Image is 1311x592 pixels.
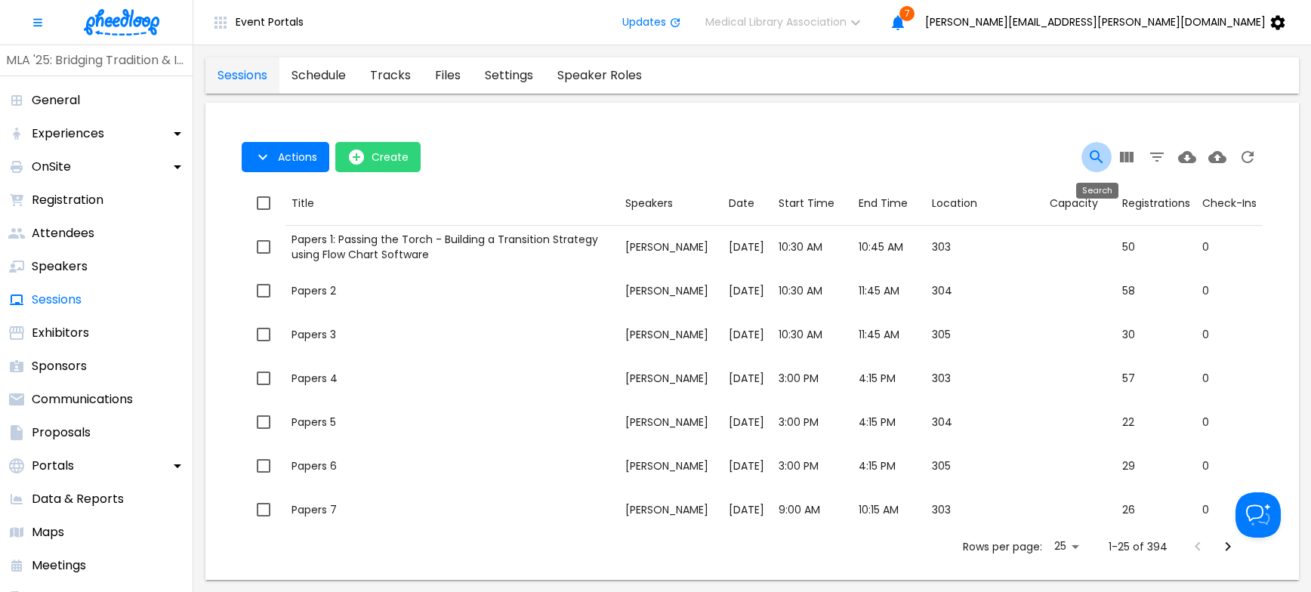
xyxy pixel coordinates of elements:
div: Title [292,194,314,213]
button: Next Page [1213,532,1243,562]
a: sessions-tab-files [423,57,473,94]
button: Sort [853,190,914,217]
div: 0 [1202,502,1257,517]
p: Attendees [32,224,94,242]
p: [DATE] [729,239,767,255]
div: 303 [932,502,1038,517]
div: [PERSON_NAME] [625,371,717,386]
div: 4:15 PM [859,415,920,430]
div: Registrations [1122,194,1190,212]
button: Sort [723,190,760,217]
span: Upload [1202,147,1232,165]
div: 25 [1048,535,1084,557]
span: Updates [622,16,666,28]
p: MLA '25: Bridging Tradition & Innovation [6,51,187,69]
button: Event Portals [199,8,316,38]
span: [PERSON_NAME][EMAIL_ADDRESS][PERSON_NAME][DOMAIN_NAME] [925,16,1266,28]
button: 7 [883,8,913,38]
p: General [32,91,80,109]
div: 303 [932,371,1038,386]
div: 26 [1122,502,1190,517]
div: Table Toolbar [242,133,1263,181]
div: 3:00 PM [779,371,847,386]
div: 58 [1122,283,1190,298]
div: Search [1076,183,1118,199]
button: Download [1172,142,1202,172]
p: [DATE] [729,415,767,430]
button: Sort [1044,190,1104,217]
div: 4:15 PM [859,371,920,386]
button: Sort [285,190,320,217]
div: 10:30 AM [779,327,847,342]
div: Start Time [779,194,834,213]
div: 10:30 AM [779,283,847,298]
div: 0 [1202,371,1257,386]
div: 3:00 PM [779,415,847,430]
div: 50 [1122,239,1190,254]
button: Actions [242,142,329,172]
button: Updates [610,8,693,38]
p: Rows per page: [963,539,1042,554]
span: Create [372,151,409,163]
div: 0 [1202,415,1257,430]
div: Papers 6 [292,458,613,473]
div: 22 [1122,415,1190,430]
p: Sponsors [32,357,87,375]
div: 10:15 AM [859,502,920,517]
iframe: Help Scout Beacon - Open [1235,492,1281,538]
span: Download [1172,147,1202,165]
div: End Time [859,194,908,213]
p: Registration [32,191,103,209]
button: Sort [926,190,983,217]
div: 0 [1202,239,1257,254]
p: OnSite [32,158,71,176]
button: Refresh Page [1232,142,1263,172]
div: Papers 7 [292,502,613,517]
div: 304 [932,283,1038,298]
div: sessions tabs [205,57,654,94]
div: Papers 5 [292,415,613,430]
button: View Columns [1112,142,1142,172]
button: Filter Table [1142,142,1172,172]
p: 1-25 of 394 [1109,539,1168,554]
p: Exhibitors [32,324,89,342]
div: [PERSON_NAME] [625,415,717,430]
div: Speakers [625,194,717,212]
button: open-Create [335,142,421,172]
div: [PERSON_NAME] [625,239,717,254]
span: Event Portals [236,16,304,28]
div: 4:15 PM [859,458,920,473]
span: Medical Library Association [705,16,847,28]
a: sessions-tab-sessions [205,57,279,94]
p: Sessions [32,291,82,309]
div: 304 [932,415,1038,430]
div: 29 [1122,458,1190,473]
span: 7 [899,6,915,21]
div: 10:30 AM [779,239,847,254]
div: 11:45 AM [859,327,920,342]
div: [PERSON_NAME] [625,502,717,517]
div: Date [729,194,754,213]
div: 303 [932,239,1038,254]
p: [DATE] [729,371,767,387]
button: Search [1081,142,1112,172]
div: 9:00 AM [779,502,847,517]
div: 0 [1202,458,1257,473]
button: Upload [1202,142,1232,172]
div: 305 [932,327,1038,342]
p: Portals [32,457,74,475]
p: Data & Reports [32,490,124,508]
span: Refresh Page [1232,147,1263,165]
div: 10:45 AM [859,239,920,254]
div: [PERSON_NAME] [625,327,717,342]
span: Actions [278,151,317,163]
div: 305 [932,458,1038,473]
div: 0 [1202,327,1257,342]
div: [PERSON_NAME] [625,283,717,298]
a: sessions-tab-speaker roles [545,57,654,94]
div: [PERSON_NAME] [625,458,717,473]
div: Papers 4 [292,371,613,386]
a: sessions-tab-settings [473,57,545,94]
p: Maps [32,523,64,541]
p: [DATE] [729,458,767,474]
